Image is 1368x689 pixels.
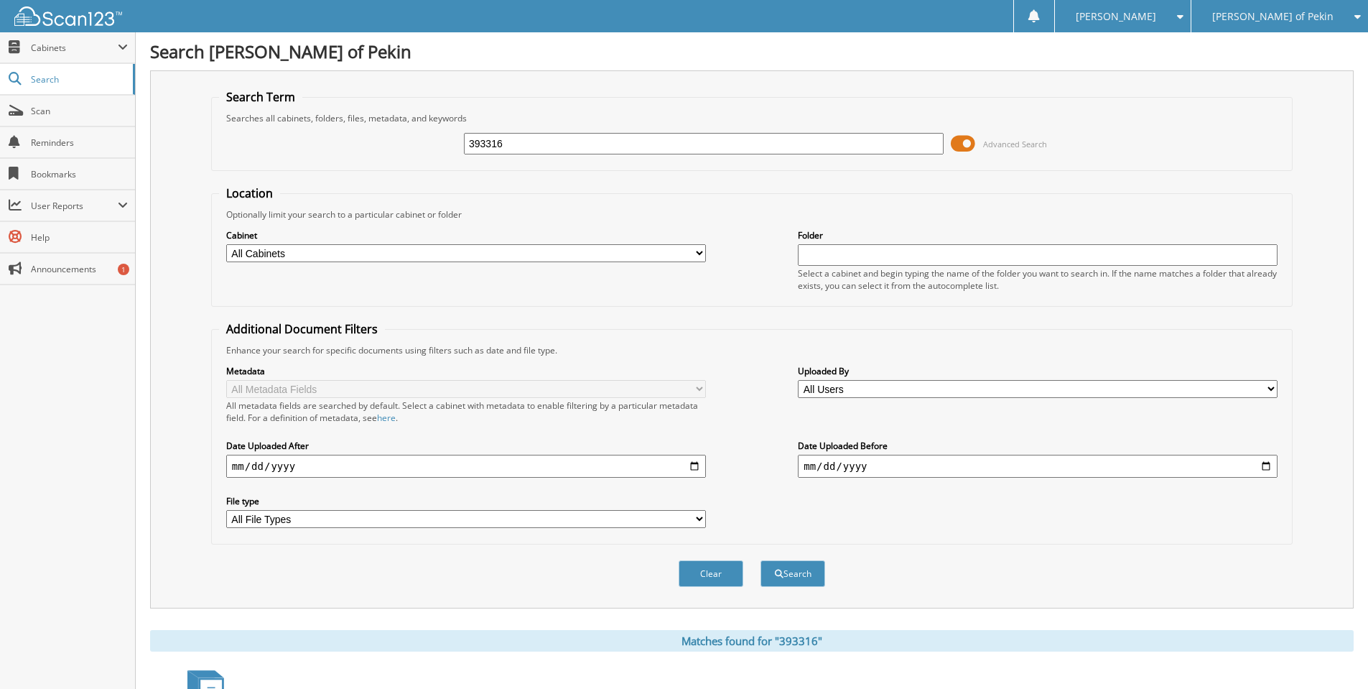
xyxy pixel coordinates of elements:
[798,267,1278,292] div: Select a cabinet and begin typing the name of the folder you want to search in. If the name match...
[31,137,128,149] span: Reminders
[1076,12,1156,21] span: [PERSON_NAME]
[31,263,128,275] span: Announcements
[219,112,1285,124] div: Searches all cabinets, folders, files, metadata, and keywords
[226,440,706,452] label: Date Uploaded After
[219,321,385,337] legend: Additional Document Filters
[226,399,706,424] div: All metadata fields are searched by default. Select a cabinet with metadata to enable filtering b...
[377,412,396,424] a: here
[219,89,302,105] legend: Search Term
[983,139,1047,149] span: Advanced Search
[226,455,706,478] input: start
[679,560,743,587] button: Clear
[798,440,1278,452] label: Date Uploaded Before
[219,344,1285,356] div: Enhance your search for specific documents using filters such as date and file type.
[31,231,128,244] span: Help
[226,229,706,241] label: Cabinet
[14,6,122,26] img: scan123-logo-white.svg
[219,185,280,201] legend: Location
[1212,12,1334,21] span: [PERSON_NAME] of Pekin
[150,630,1354,652] div: Matches found for "393316"
[760,560,825,587] button: Search
[118,264,129,275] div: 1
[31,105,128,117] span: Scan
[31,42,118,54] span: Cabinets
[798,365,1278,377] label: Uploaded By
[150,40,1354,63] h1: Search [PERSON_NAME] of Pekin
[226,495,706,507] label: File type
[226,365,706,377] label: Metadata
[798,229,1278,241] label: Folder
[31,73,126,85] span: Search
[219,208,1285,221] div: Optionally limit your search to a particular cabinet or folder
[31,168,128,180] span: Bookmarks
[31,200,118,212] span: User Reports
[798,455,1278,478] input: end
